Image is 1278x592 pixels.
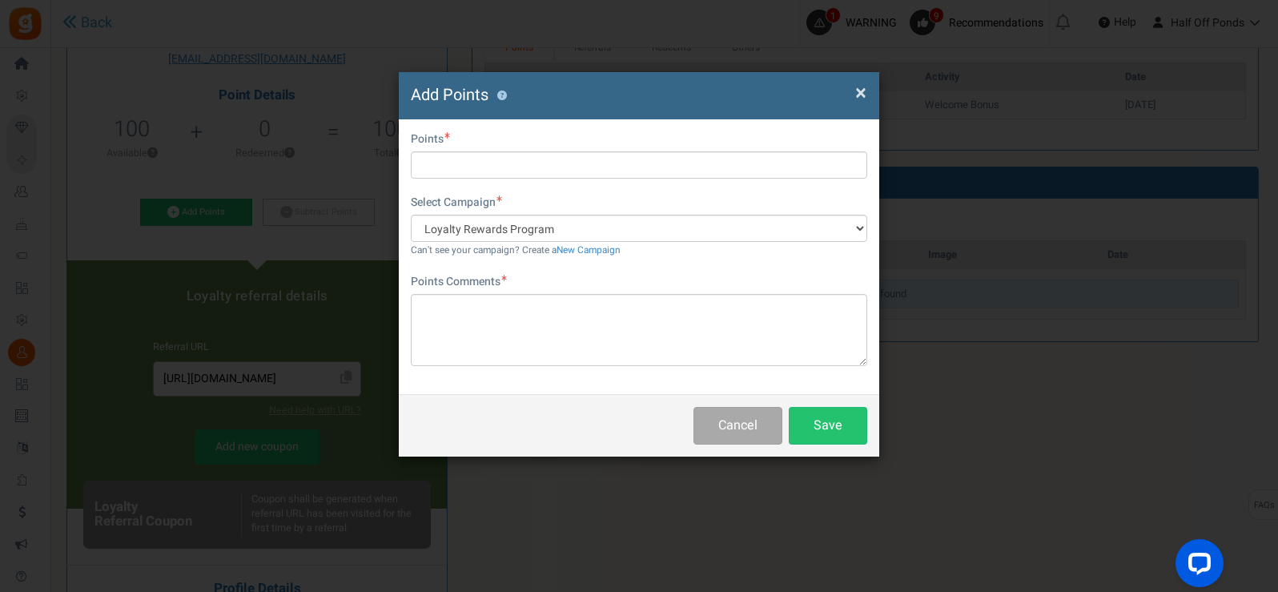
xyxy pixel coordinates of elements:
small: Can't see your campaign? Create a [411,244,621,257]
button: Save [789,407,867,445]
a: New Campaign [557,244,621,257]
label: Select Campaign [411,195,502,211]
label: Points Comments [411,274,507,290]
button: Cancel [693,407,782,445]
label: Points [411,131,450,147]
button: ? [496,91,507,101]
span: × [855,78,866,108]
span: Add Points [411,83,488,107]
